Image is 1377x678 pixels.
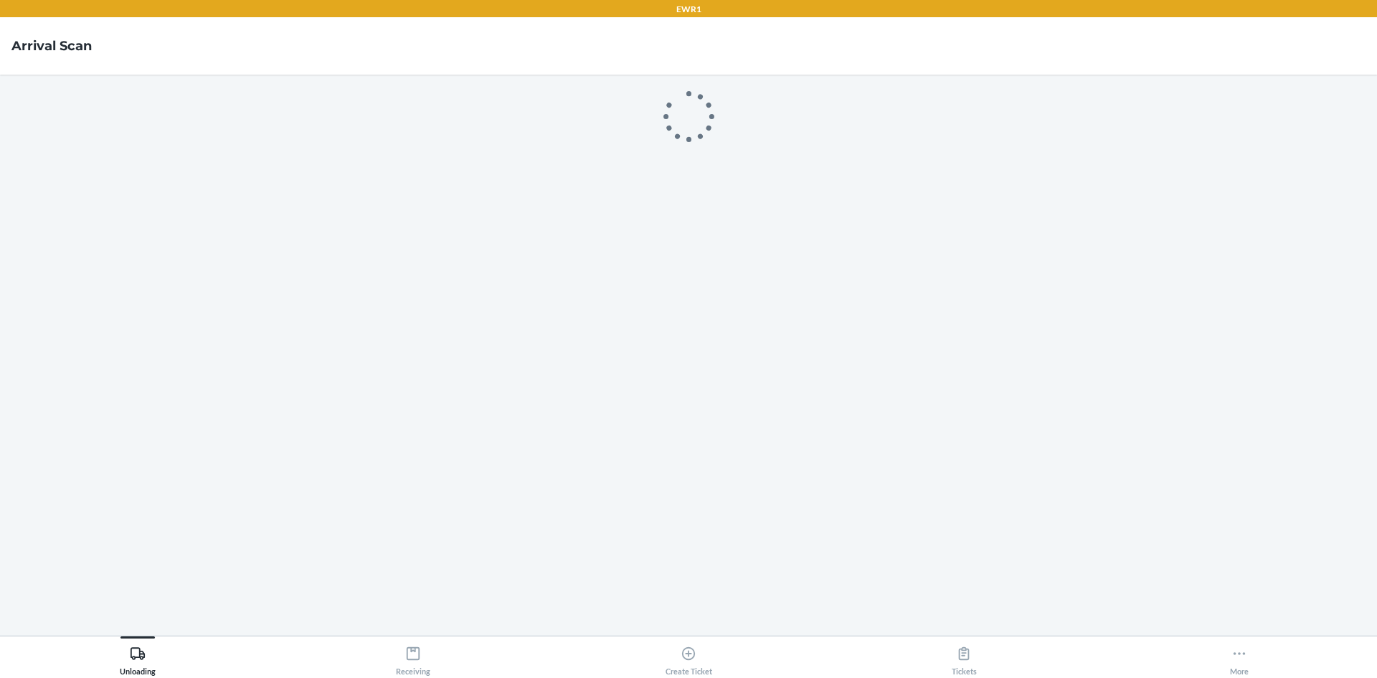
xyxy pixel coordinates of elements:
div: Receiving [396,640,430,676]
button: More [1102,636,1377,676]
div: Create Ticket [666,640,712,676]
button: Tickets [826,636,1102,676]
div: Unloading [120,640,156,676]
button: Receiving [275,636,551,676]
p: EWR1 [676,3,701,16]
div: More [1230,640,1249,676]
div: Tickets [952,640,977,676]
h4: Arrival Scan [11,37,92,55]
button: Create Ticket [551,636,826,676]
